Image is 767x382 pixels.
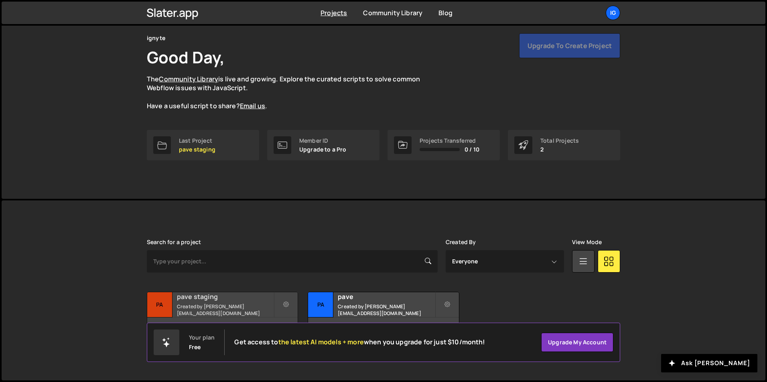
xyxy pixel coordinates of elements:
[147,292,172,317] div: pa
[661,354,757,372] button: Ask [PERSON_NAME]
[234,338,485,346] h2: Get access to when you upgrade for just $10/month!
[189,334,215,341] div: Your plan
[606,6,620,20] a: ig
[338,303,434,317] small: Created by [PERSON_NAME][EMAIL_ADDRESS][DOMAIN_NAME]
[147,292,298,342] a: pa pave staging Created by [PERSON_NAME][EMAIL_ADDRESS][DOMAIN_NAME] 9 pages, last updated by [DATE]
[299,137,347,144] div: Member ID
[147,46,225,68] h1: Good Day,
[446,239,476,245] label: Created By
[308,292,459,342] a: pa pave Created by [PERSON_NAME][EMAIL_ADDRESS][DOMAIN_NAME] 5 pages, last updated by [DATE]
[147,33,165,43] div: ignyte
[147,75,436,111] p: The is live and growing. Explore the curated scripts to solve common Webflow issues with JavaScri...
[179,137,215,144] div: Last Project
[147,250,438,273] input: Type your project...
[159,75,218,83] a: Community Library
[363,8,422,17] a: Community Library
[572,239,602,245] label: View Mode
[438,8,452,17] a: Blog
[465,146,479,153] span: 0 / 10
[179,146,215,153] p: pave staging
[321,8,347,17] a: Projects
[420,137,479,144] div: Projects Transferred
[540,146,579,153] p: 2
[540,137,579,144] div: Total Projects
[299,146,347,153] p: Upgrade to a Pro
[240,101,265,110] a: Email us
[147,317,298,342] div: 9 pages, last updated by [DATE]
[278,338,364,346] span: the latest AI models + more
[189,344,201,350] div: Free
[177,292,274,301] h2: pave staging
[308,317,459,342] div: 5 pages, last updated by [DATE]
[147,130,259,160] a: Last Project pave staging
[308,292,333,317] div: pa
[177,303,274,317] small: Created by [PERSON_NAME][EMAIL_ADDRESS][DOMAIN_NAME]
[338,292,434,301] h2: pave
[541,333,613,352] a: Upgrade my account
[147,239,201,245] label: Search for a project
